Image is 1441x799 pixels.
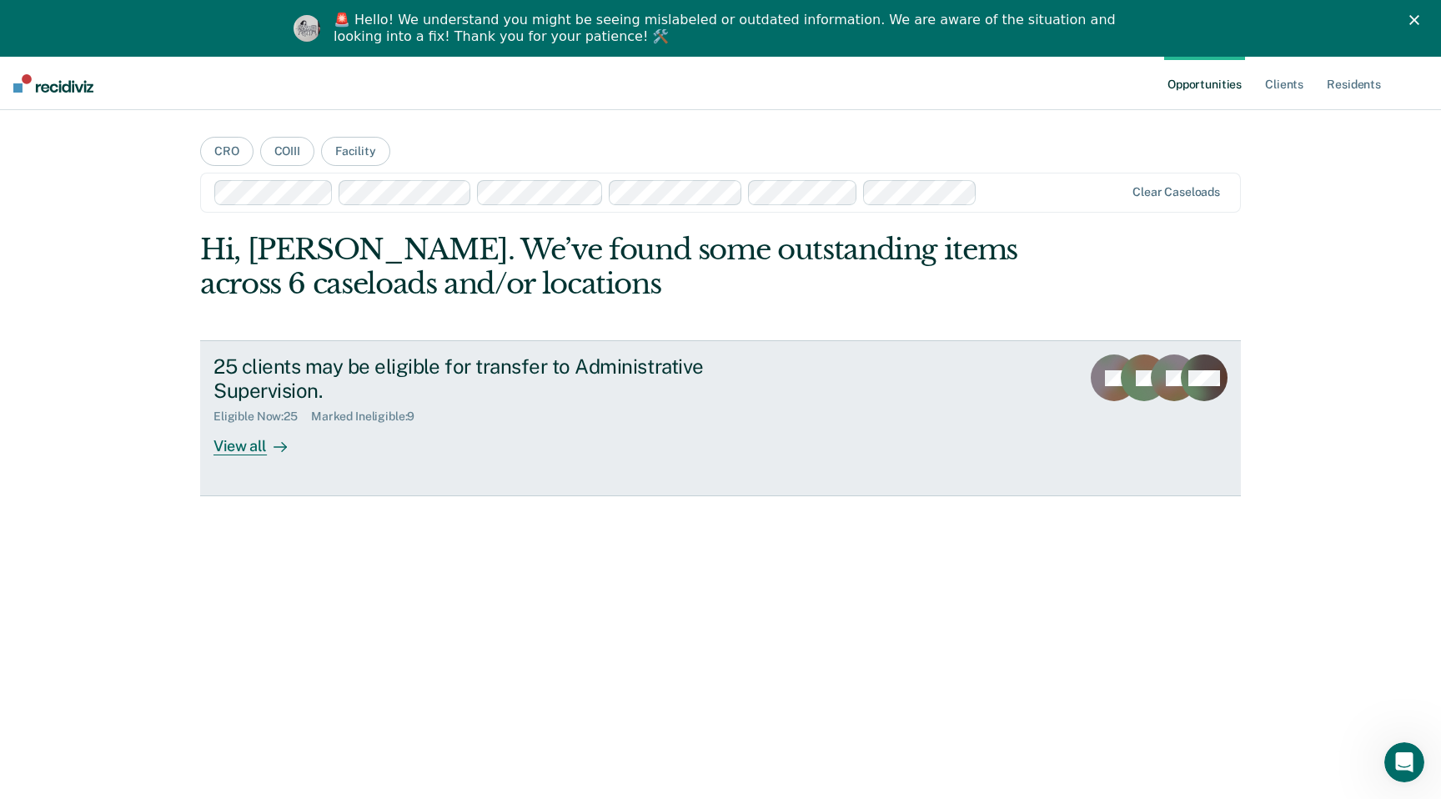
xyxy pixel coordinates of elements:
div: 25 clients may be eligible for transfer to Administrative Supervision. [213,354,799,403]
div: Marked Ineligible : 9 [311,410,428,424]
a: Residents [1323,57,1384,110]
div: Eligible Now : 25 [213,410,311,424]
button: COIII [260,137,314,166]
div: 🚨 Hello! We understand you might be seeing mislabeled or outdated information. We are aware of th... [334,12,1121,45]
button: Facility [321,137,390,166]
img: Profile image for Kim [294,15,320,42]
iframe: Intercom live chat [1384,742,1424,782]
button: CRO [200,137,254,166]
a: Clients [1262,57,1307,110]
div: View all [213,424,307,456]
a: Opportunities [1164,57,1245,110]
img: Recidiviz [13,74,93,93]
div: Clear caseloads [1132,185,1220,199]
div: Close [1409,15,1426,25]
div: Hi, [PERSON_NAME]. We’ve found some outstanding items across 6 caseloads and/or locations [200,233,1032,301]
a: 25 clients may be eligible for transfer to Administrative Supervision.Eligible Now:25Marked Ineli... [200,340,1241,496]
